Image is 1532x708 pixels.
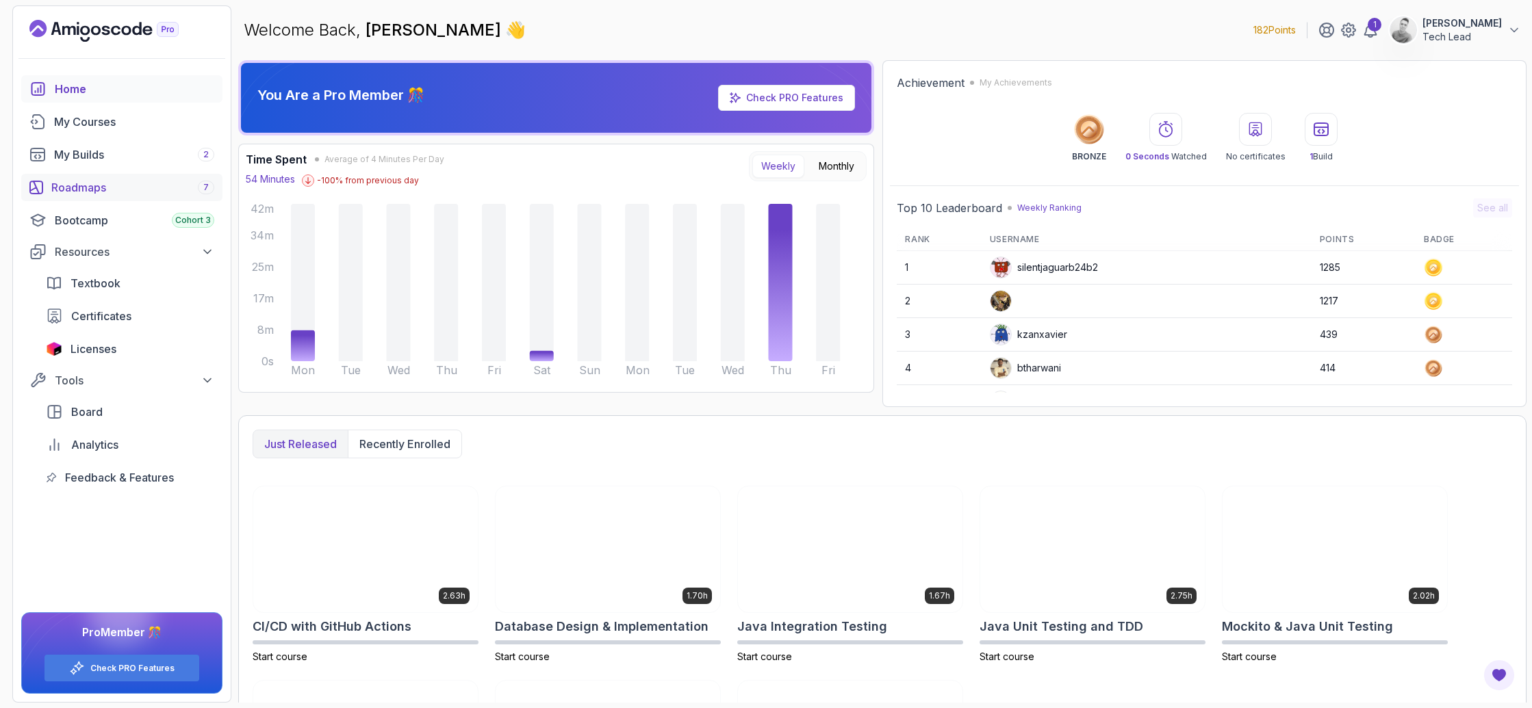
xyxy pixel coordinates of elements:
div: Resources [55,244,214,260]
p: Just released [264,436,337,452]
h3: Time Spent [246,151,307,168]
a: roadmaps [21,174,222,201]
td: 1 [897,251,981,285]
span: Analytics [71,436,118,453]
img: jetbrains icon [46,342,62,356]
th: Username [982,228,1312,251]
a: courses [21,108,222,135]
p: Tech Lead [1422,30,1502,44]
a: Java Unit Testing and TDD card2.75hJava Unit Testing and TDDStart course [980,486,1205,664]
h2: Database Design & Implementation [495,617,708,636]
tspan: 25m [252,260,274,274]
a: Database Design & Implementation card1.70hDatabase Design & ImplementationStart course [495,486,721,664]
span: Cohort 3 [175,215,211,226]
p: 2.75h [1171,590,1192,601]
p: 2.63h [443,590,465,601]
span: Licenses [71,341,116,357]
a: feedback [38,464,222,491]
img: user profile image [991,358,1011,378]
p: BRONZE [1072,151,1106,162]
a: 1 [1362,22,1379,38]
button: Tools [21,368,222,393]
tspan: Wed [387,363,410,377]
a: Check PRO Features [718,85,855,111]
div: 1 [1368,18,1381,31]
div: kzanxavier [990,324,1067,345]
tspan: 0s [261,354,274,368]
th: Points [1312,228,1416,251]
td: 1217 [1312,285,1416,318]
p: Recently enrolled [359,436,450,452]
td: 288 [1312,385,1416,419]
img: Database Design & Implementation card [496,486,720,612]
a: builds [21,141,222,168]
span: Feedback & Features [65,469,174,486]
img: user profile image [1390,17,1416,43]
div: btharwani [990,357,1061,379]
p: -100 % from previous day [317,175,419,186]
span: Certificates [71,308,131,324]
td: 439 [1312,318,1416,352]
span: [PERSON_NAME] [366,20,505,40]
span: Start course [980,651,1034,662]
tspan: Sat [533,363,551,377]
p: [PERSON_NAME] [1422,16,1502,30]
span: Start course [737,651,792,662]
button: See all [1473,198,1512,218]
span: 0 Seconds [1125,151,1169,161]
td: 4 [897,352,981,385]
button: Resources [21,239,222,264]
span: 2 [203,149,209,160]
div: Bootcamp [55,212,214,228]
button: Weekly [752,155,804,178]
tspan: Sun [579,363,600,377]
p: Build [1310,151,1333,162]
a: Landing page [29,20,210,42]
tspan: Fri [821,363,835,377]
tspan: Tue [675,363,695,377]
tspan: Thu [436,363,457,377]
span: 👋 [505,19,526,41]
img: Mockito & Java Unit Testing card [1223,486,1447,612]
td: 1285 [1312,251,1416,285]
button: Monthly [810,155,863,178]
td: 5 [897,385,981,419]
a: home [21,75,222,103]
p: Welcome Back, [244,19,526,41]
tspan: 17m [253,291,274,305]
h2: CI/CD with GitHub Actions [253,617,411,636]
a: licenses [38,335,222,363]
p: No certificates [1226,151,1286,162]
a: board [38,398,222,425]
p: 54 Minutes [246,172,295,186]
th: Badge [1416,228,1512,251]
a: textbook [38,270,222,297]
tspan: Wed [722,363,744,377]
img: Java Unit Testing and TDD card [980,486,1205,612]
tspan: Mon [626,363,650,377]
span: Board [71,404,103,420]
a: Check PRO Features [746,92,843,103]
p: Weekly Ranking [1017,202,1082,213]
tspan: Tue [341,363,361,377]
p: 2.02h [1413,590,1435,601]
h2: Mockito & Java Unit Testing [1222,617,1393,636]
button: Open Feedback Button [1483,659,1516,692]
tspan: Fri [487,363,501,377]
div: Home [55,81,214,97]
a: certificates [38,302,222,330]
div: Tools [55,372,214,389]
a: CI/CD with GitHub Actions card2.63hCI/CD with GitHub ActionsStart course [253,486,478,664]
h2: Top 10 Leaderboard [897,200,1002,216]
img: user profile image [991,391,1011,412]
tspan: 8m [257,323,274,337]
img: CI/CD with GitHub Actions card [253,486,478,612]
h2: Achievement [897,75,965,91]
div: My Builds [54,146,214,163]
a: Mockito & Java Unit Testing card2.02hMockito & Java Unit TestingStart course [1222,486,1448,664]
p: 182 Points [1253,23,1296,37]
td: 3 [897,318,981,352]
a: Java Integration Testing card1.67hJava Integration TestingStart course [737,486,963,664]
td: 2 [897,285,981,318]
span: Average of 4 Minutes Per Day [324,154,444,165]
